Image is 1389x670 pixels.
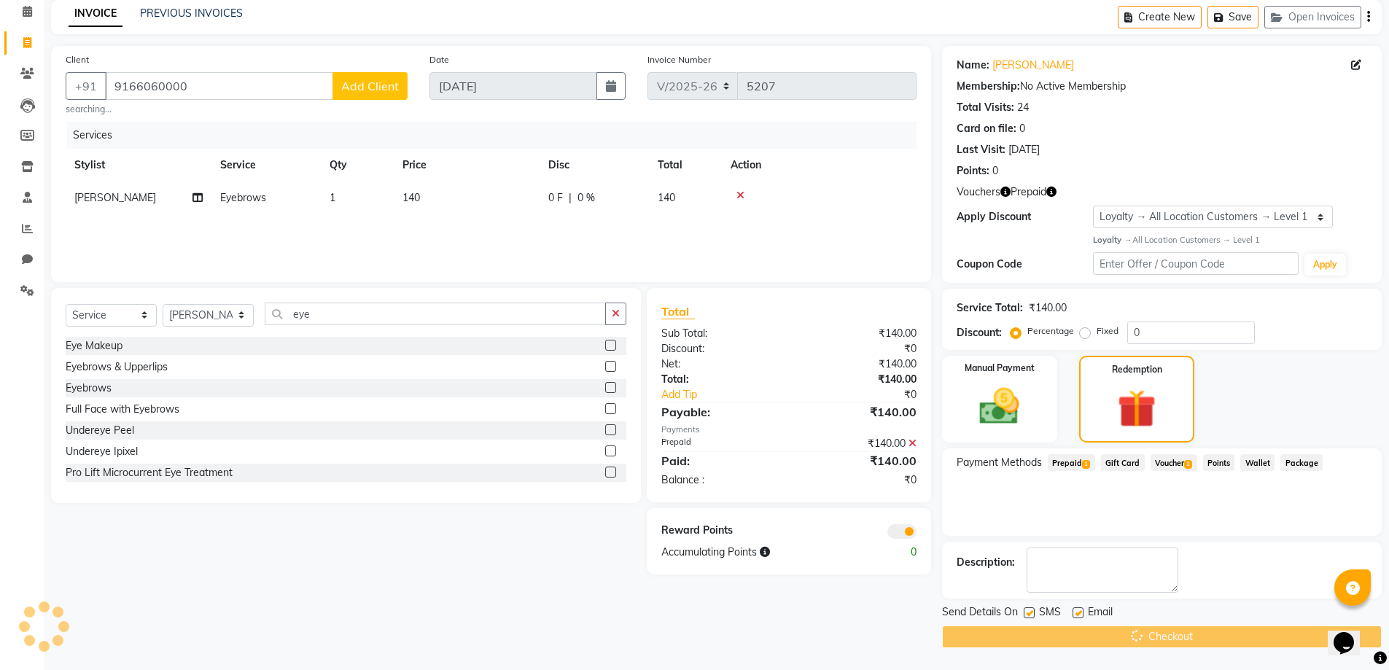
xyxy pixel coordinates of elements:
[957,142,1005,157] div: Last Visit:
[1240,454,1275,471] span: Wallet
[812,387,927,402] div: ₹0
[74,191,156,204] span: [PERSON_NAME]
[649,149,722,182] th: Total
[967,383,1032,429] img: _cash.svg
[957,79,1367,94] div: No Active Membership
[341,79,399,93] span: Add Client
[661,424,916,436] div: Payments
[69,1,122,27] a: INVOICE
[1105,385,1168,433] img: _gift.svg
[1048,454,1095,471] span: Prepaid
[67,122,927,149] div: Services
[789,472,927,488] div: ₹0
[1011,184,1046,200] span: Prepaid
[965,362,1035,375] label: Manual Payment
[650,523,789,539] div: Reward Points
[957,555,1015,570] div: Description:
[650,545,857,560] div: Accumulating Points
[789,326,927,341] div: ₹140.00
[1112,363,1162,376] label: Redemption
[957,100,1014,115] div: Total Visits:
[789,452,927,470] div: ₹140.00
[858,545,927,560] div: 0
[1008,142,1040,157] div: [DATE]
[942,604,1018,623] span: Send Details On
[1264,6,1361,28] button: Open Invoices
[1097,324,1118,338] label: Fixed
[650,452,789,470] div: Paid:
[330,191,335,204] span: 1
[577,190,595,206] span: 0 %
[789,436,927,451] div: ₹140.00
[650,341,789,357] div: Discount:
[1093,234,1367,246] div: All Location Customers → Level 1
[66,402,179,417] div: Full Face with Eyebrows
[66,149,211,182] th: Stylist
[1027,324,1074,338] label: Percentage
[402,191,420,204] span: 140
[1093,235,1132,245] strong: Loyalty →
[66,381,112,396] div: Eyebrows
[1101,454,1145,471] span: Gift Card
[957,209,1094,225] div: Apply Discount
[992,58,1074,73] a: [PERSON_NAME]
[1017,100,1029,115] div: 24
[265,303,606,325] input: Search or Scan
[429,53,449,66] label: Date
[1207,6,1258,28] button: Save
[140,7,243,20] a: PREVIOUS INVOICES
[1019,121,1025,136] div: 0
[957,184,1000,200] span: Vouchers
[650,436,789,451] div: Prepaid
[394,149,540,182] th: Price
[957,121,1016,136] div: Card on file:
[650,403,789,421] div: Payable:
[1304,254,1346,276] button: Apply
[1151,454,1197,471] span: Voucher
[66,423,134,438] div: Undereye Peel
[66,359,168,375] div: Eyebrows & Upperlips
[992,163,998,179] div: 0
[1203,454,1235,471] span: Points
[650,472,789,488] div: Balance :
[1029,300,1067,316] div: ₹140.00
[650,326,789,341] div: Sub Total:
[957,300,1023,316] div: Service Total:
[1118,6,1202,28] button: Create New
[1093,252,1299,275] input: Enter Offer / Coupon Code
[658,191,675,204] span: 140
[105,72,333,100] input: Search by Name/Mobile/Email/Code
[66,338,122,354] div: Eye Makeup
[661,304,695,319] span: Total
[66,103,408,116] small: searching...
[548,190,563,206] span: 0 F
[66,444,138,459] div: Undereye Ipixel
[66,53,89,66] label: Client
[1328,612,1374,655] iframe: chat widget
[1039,604,1061,623] span: SMS
[957,325,1002,340] div: Discount:
[1184,460,1192,469] span: 1
[789,372,927,387] div: ₹140.00
[650,372,789,387] div: Total:
[540,149,649,182] th: Disc
[66,72,106,100] button: +91
[957,455,1042,470] span: Payment Methods
[211,149,321,182] th: Service
[957,79,1020,94] div: Membership:
[220,191,266,204] span: Eyebrows
[957,163,989,179] div: Points:
[650,387,812,402] a: Add Tip
[332,72,408,100] button: Add Client
[1082,460,1090,469] span: 1
[789,341,927,357] div: ₹0
[321,149,394,182] th: Qty
[1088,604,1113,623] span: Email
[66,465,233,480] div: Pro Lift Microcurrent Eye Treatment
[957,58,989,73] div: Name:
[957,257,1094,272] div: Coupon Code
[1280,454,1323,471] span: Package
[789,357,927,372] div: ₹140.00
[647,53,711,66] label: Invoice Number
[789,403,927,421] div: ₹140.00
